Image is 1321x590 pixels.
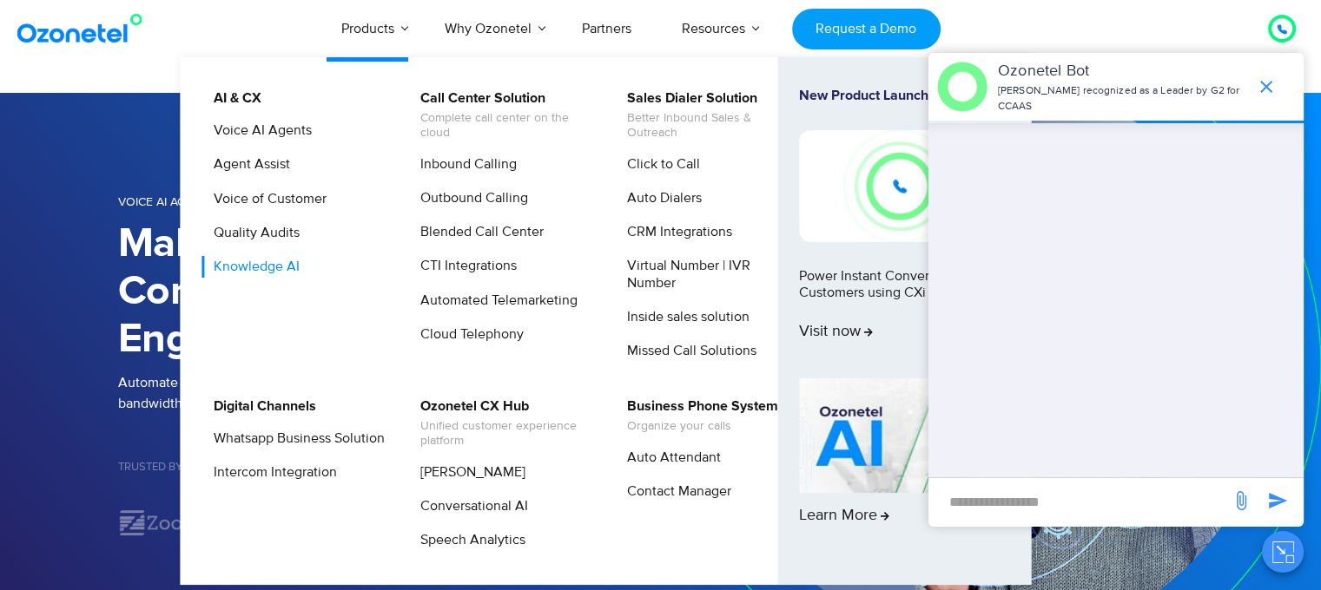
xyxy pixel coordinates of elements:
span: Organize your calls [627,419,778,434]
a: Sales Dialer SolutionBetter Inbound Sales & Outreach [616,88,801,143]
a: Conversational AI [409,495,531,517]
a: Auto Dialers [616,187,704,209]
span: Complete call center on the cloud [420,111,591,141]
a: Inside sales solution [616,306,752,328]
h1: Make Your Customer Conversations More Engaging & Meaningful [118,220,661,364]
a: Knowledge AI [202,256,302,278]
div: new-msg-input [937,487,1222,518]
a: Learn More [799,378,1009,555]
img: AI [799,378,1009,493]
span: Voice AI Agents [118,194,215,209]
div: 2 / 7 [118,508,228,538]
span: end chat or minimize [1249,69,1284,104]
a: Missed Call Solutions [616,340,759,362]
a: Inbound Calling [409,154,519,175]
span: Visit now [799,323,873,342]
a: Quality Audits [202,222,302,244]
img: zoomrx [118,508,228,538]
span: Learn More [799,507,889,526]
button: Close chat [1262,531,1304,573]
a: Cloud Telephony [409,324,526,345]
a: Business Phone SystemOrganize your calls [616,396,781,436]
div: Image Carousel [118,508,661,538]
span: Unified customer experience platform [420,419,591,449]
a: Request a Demo [792,9,941,49]
a: Virtual Number | IVR Number [616,255,801,293]
p: Ozonetel Bot [998,60,1247,83]
a: Blended Call Center [409,221,546,243]
span: send message [1224,483,1258,518]
p: [PERSON_NAME] recognized as a Leader by G2 for CCAAS [998,83,1247,115]
a: New Product LaunchPower Instant Conversations with Customers using CXi SwitchVisit now [799,88,1009,371]
img: New-Project-17.png [799,130,1009,241]
a: Automated Telemarketing [409,290,580,311]
a: Voice of Customer [202,188,329,210]
a: Ozonetel CX HubUnified customer experience platform [409,396,594,451]
span: send message [1260,483,1295,518]
a: Voice AI Agents [202,120,314,141]
h5: Trusted by 3500+ Businesses [118,462,661,473]
a: Contact Manager [616,481,734,502]
a: Intercom Integration [202,462,340,483]
a: AI & CX [202,88,264,109]
a: [PERSON_NAME] [409,462,528,483]
a: Digital Channels [202,396,319,417]
a: Auto Attendant [616,447,723,469]
a: Whatsapp Business Solution [202,428,387,449]
a: Click to Call [616,154,703,175]
span: Better Inbound Sales & Outreach [627,111,798,141]
img: header [937,62,987,112]
a: Outbound Calling [409,187,531,209]
a: CRM Integrations [616,221,735,243]
a: Call Center SolutionComplete call center on the cloud [409,88,594,143]
a: Speech Analytics [409,529,528,551]
a: CTI Integrations [409,255,519,277]
a: Agent Assist [202,154,293,175]
p: Automate repetitive tasks and common queries at scale. Save agent bandwidth for complex and high ... [118,372,661,414]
